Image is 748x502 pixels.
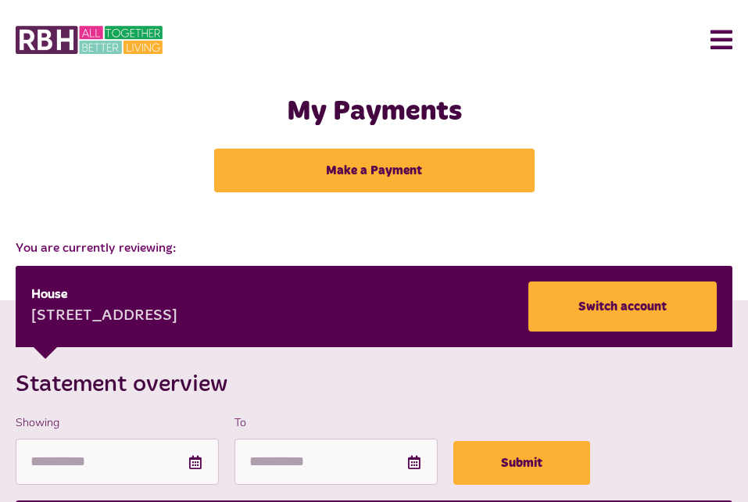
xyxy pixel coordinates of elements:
div: House [31,285,177,304]
h1: My Payments [16,95,732,129]
a: Switch account [528,281,717,332]
span: You are currently reviewing: [16,239,732,258]
div: [STREET_ADDRESS] [31,305,177,328]
a: Make a Payment [214,149,535,192]
img: MyRBH [16,23,163,56]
